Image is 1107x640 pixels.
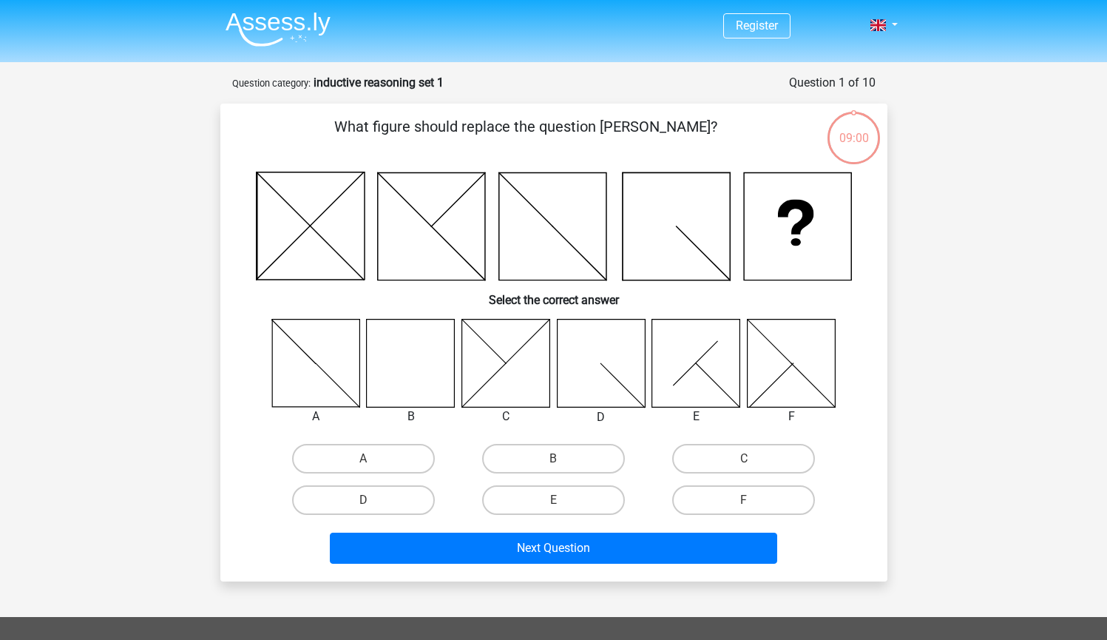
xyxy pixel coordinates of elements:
[260,408,372,425] div: A
[826,110,881,147] div: 09:00
[292,444,435,474] label: A
[314,75,444,90] strong: inductive reasoning set 1
[450,408,562,425] div: C
[292,485,435,515] label: D
[672,485,815,515] label: F
[736,18,778,33] a: Register
[226,12,331,47] img: Assessly
[482,485,625,515] label: E
[330,533,777,564] button: Next Question
[232,78,311,89] small: Question category:
[736,408,847,425] div: F
[482,444,625,474] label: B
[789,74,876,92] div: Question 1 of 10
[244,281,864,307] h6: Select the correct answer
[244,115,808,160] p: What figure should replace the question [PERSON_NAME]?
[672,444,815,474] label: C
[355,408,467,425] div: B
[546,408,657,426] div: D
[640,408,752,425] div: E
